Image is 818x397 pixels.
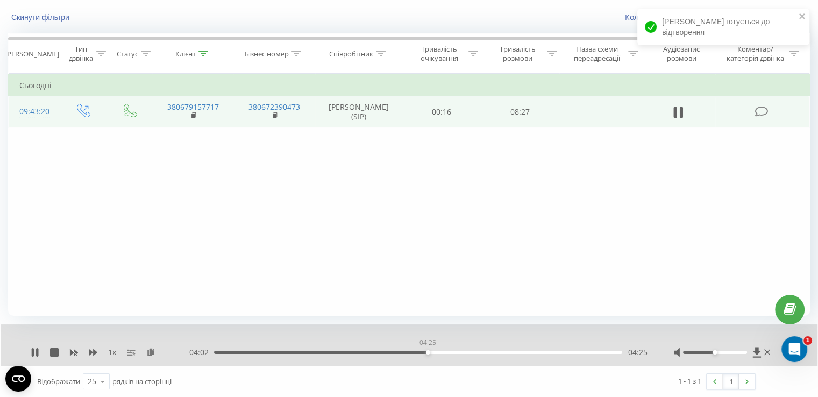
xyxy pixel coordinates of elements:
[678,375,701,386] div: 1 - 1 з 1
[412,45,466,63] div: Тривалість очікування
[315,96,403,127] td: [PERSON_NAME] (SIP)
[490,45,544,63] div: Тривалість розмови
[5,366,31,392] button: Open CMP widget
[187,347,214,358] span: - 04:02
[417,335,438,350] div: 04:25
[403,96,481,127] td: 00:16
[628,347,647,358] span: 04:25
[19,101,48,122] div: 09:43:20
[9,75,810,96] td: Сьогодні
[112,377,172,386] span: рядків на сторінці
[723,374,739,389] a: 1
[713,350,717,355] div: Accessibility label
[167,102,219,112] a: 380679157717
[723,45,786,63] div: Коментар/категорія дзвінка
[625,12,810,22] a: Коли дані можуть відрізнятися вiд інших систем
[426,350,430,355] div: Accessibility label
[569,45,625,63] div: Назва схеми переадресації
[88,376,96,387] div: 25
[117,49,138,59] div: Статус
[248,102,300,112] a: 380672390473
[68,45,93,63] div: Тип дзвінка
[5,49,59,59] div: [PERSON_NAME]
[781,336,807,362] iframe: Intercom live chat
[245,49,289,59] div: Бізнес номер
[108,347,116,358] span: 1 x
[799,12,806,22] button: close
[329,49,373,59] div: Співробітник
[803,336,812,345] span: 1
[175,49,196,59] div: Клієнт
[481,96,559,127] td: 08:27
[637,9,809,45] div: [PERSON_NAME] готується до відтворення
[650,45,713,63] div: Аудіозапис розмови
[37,377,80,386] span: Відображати
[8,12,75,22] button: Скинути фільтри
